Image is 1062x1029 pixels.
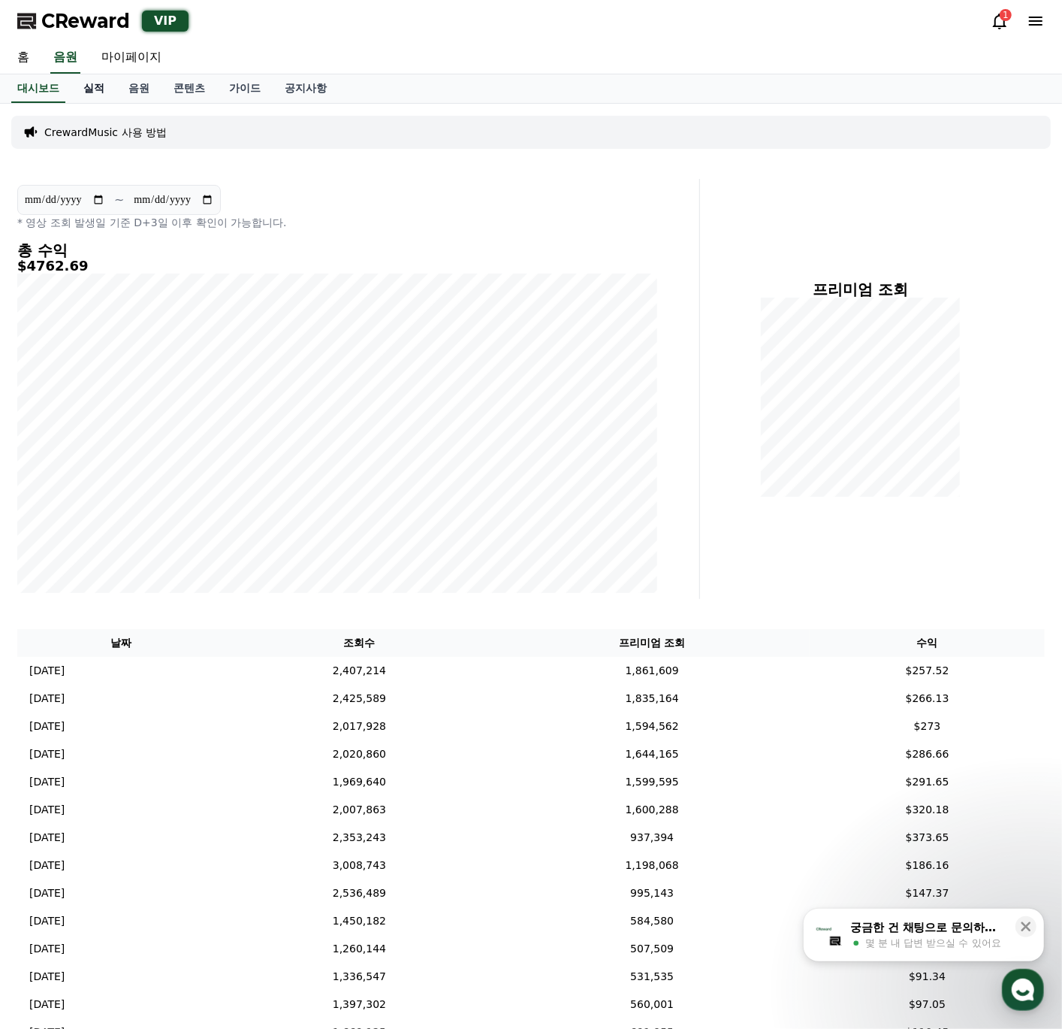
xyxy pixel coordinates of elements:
[225,935,494,963] td: 1,260,144
[29,663,65,679] p: [DATE]
[810,629,1045,657] th: 수익
[225,685,494,713] td: 2,425,589
[991,12,1009,30] a: 1
[225,657,494,685] td: 2,407,214
[494,685,810,713] td: 1,835,164
[810,991,1045,1018] td: $97.05
[29,913,65,929] p: [DATE]
[29,830,65,846] p: [DATE]
[712,281,1009,298] h4: 프리미엄 조회
[494,879,810,907] td: 995,143
[494,852,810,879] td: 1,198,068
[225,963,494,991] td: 1,336,547
[114,191,124,209] p: ~
[494,963,810,991] td: 531,535
[232,499,250,511] span: 설정
[494,768,810,796] td: 1,599,595
[225,991,494,1018] td: 1,397,302
[810,824,1045,852] td: $373.65
[99,477,194,514] a: 대화
[50,42,80,74] a: 음원
[810,879,1045,907] td: $147.37
[44,125,167,140] a: CrewardMusic 사용 방법
[29,885,65,901] p: [DATE]
[494,824,810,852] td: 937,394
[810,657,1045,685] td: $257.52
[11,74,65,103] a: 대시보드
[29,858,65,873] p: [DATE]
[810,852,1045,879] td: $186.16
[810,796,1045,824] td: $320.18
[29,691,65,707] p: [DATE]
[217,74,273,103] a: 가이드
[29,802,65,818] p: [DATE]
[810,740,1045,768] td: $286.66
[225,629,494,657] th: 조회수
[29,997,65,1012] p: [DATE]
[142,11,189,32] div: VIP
[494,629,810,657] th: 프리미엄 조회
[47,499,56,511] span: 홈
[225,740,494,768] td: 2,020,860
[29,719,65,734] p: [DATE]
[17,215,657,230] p: * 영상 조회 발생일 기준 D+3일 이후 확인이 가능합니다.
[5,42,41,74] a: 홈
[225,852,494,879] td: 3,008,743
[810,685,1045,713] td: $266.13
[29,941,65,957] p: [DATE]
[494,796,810,824] td: 1,600,288
[41,9,130,33] span: CReward
[137,500,155,512] span: 대화
[494,991,810,1018] td: 560,001
[17,259,657,274] h5: $4762.69
[1000,9,1012,21] div: 1
[29,746,65,762] p: [DATE]
[225,796,494,824] td: 2,007,863
[116,74,161,103] a: 음원
[810,768,1045,796] td: $291.65
[225,713,494,740] td: 2,017,928
[810,907,1045,935] td: $99.05
[225,907,494,935] td: 1,450,182
[494,657,810,685] td: 1,861,609
[225,879,494,907] td: 2,536,489
[5,477,99,514] a: 홈
[17,9,130,33] a: CReward
[225,824,494,852] td: 2,353,243
[17,242,657,259] h4: 총 수익
[494,740,810,768] td: 1,644,165
[273,74,339,103] a: 공지사항
[494,935,810,963] td: 507,509
[89,42,173,74] a: 마이페이지
[225,768,494,796] td: 1,969,640
[494,907,810,935] td: 584,580
[29,774,65,790] p: [DATE]
[17,629,225,657] th: 날짜
[194,477,288,514] a: 설정
[161,74,217,103] a: 콘텐츠
[810,963,1045,991] td: $91.34
[810,713,1045,740] td: $273
[29,969,65,985] p: [DATE]
[71,74,116,103] a: 실적
[494,713,810,740] td: 1,594,562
